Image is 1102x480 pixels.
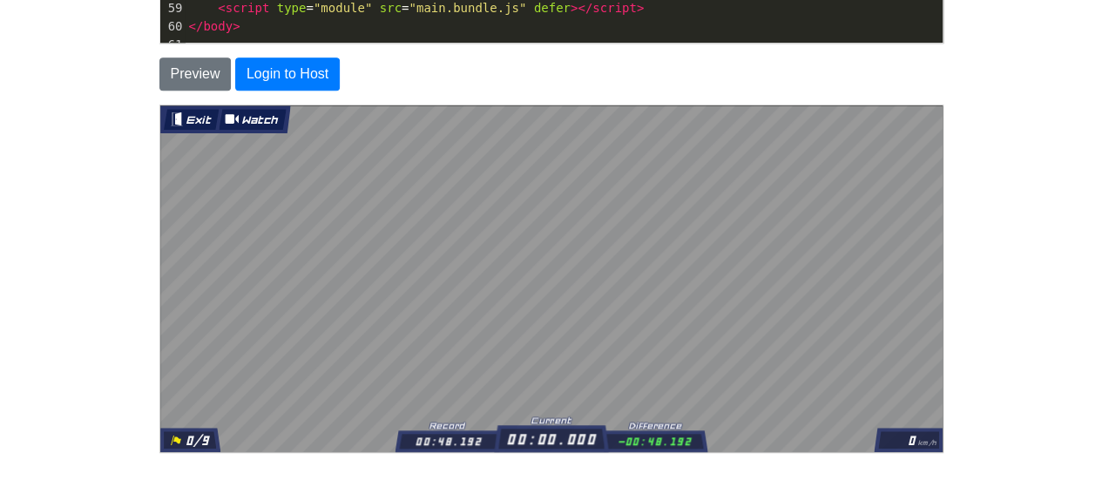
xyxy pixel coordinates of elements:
span: src [380,1,402,15]
span: "main.bundle.js" [409,1,526,15]
span: </ [189,19,204,33]
span: defer [534,1,571,15]
span: body [203,19,233,33]
button: Watch [58,3,125,24]
button: Preview [159,57,232,91]
div: 60 [160,17,186,36]
button: Exit [3,3,58,24]
span: script [226,1,270,15]
span: type [277,1,307,15]
div: 61 [160,36,186,54]
span: < [218,1,225,15]
button: Login to Host [235,57,340,91]
span: "module" [314,1,372,15]
span: script [592,1,637,15]
span: ></ [571,1,592,15]
span: > [233,19,240,33]
span: = = [189,1,645,15]
span: > [637,1,644,15]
